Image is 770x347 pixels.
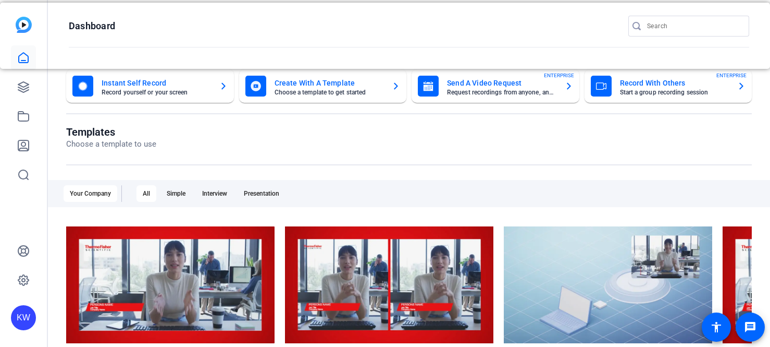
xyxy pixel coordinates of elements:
mat-card-subtitle: Record yourself or your screen [102,89,211,95]
p: Choose a template to use [66,138,156,150]
div: Presentation [238,185,285,202]
div: All [136,185,156,202]
span: ENTERPRISE [716,71,747,79]
mat-card-subtitle: Start a group recording session [620,89,729,95]
mat-card-title: Record With Others [620,77,729,89]
div: Simple [160,185,192,202]
button: Record With OthersStart a group recording sessionENTERPRISE [585,69,752,103]
button: Send A Video RequestRequest recordings from anyone, anywhereENTERPRISE [412,69,579,103]
mat-card-title: Send A Video Request [447,77,556,89]
div: Your Company [64,185,117,202]
div: Interview [196,185,233,202]
mat-card-title: Create With A Template [275,77,384,89]
h1: Templates [66,126,156,138]
div: KW [11,305,36,330]
button: Create With A TemplateChoose a template to get started [239,69,407,103]
mat-card-title: Instant Self Record [102,77,211,89]
mat-card-subtitle: Choose a template to get started [275,89,384,95]
mat-card-subtitle: Request recordings from anyone, anywhere [447,89,556,95]
span: ENTERPRISE [544,71,574,79]
mat-icon: accessibility [710,321,723,333]
mat-icon: message [744,321,756,333]
button: Instant Self RecordRecord yourself or your screen [66,69,234,103]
